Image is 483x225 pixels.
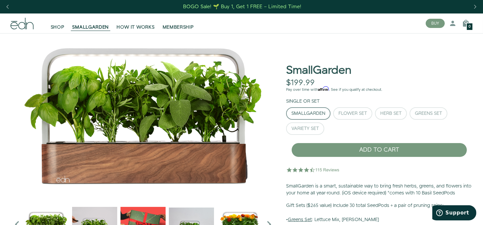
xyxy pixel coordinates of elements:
div: $199.99 [286,78,315,88]
span: HOW IT WORKS [117,24,154,31]
div: Herb Set [380,111,402,116]
div: 1 / 6 [11,33,276,198]
p: SmallGarden is a smart, sustainable way to bring fresh herbs, greens, and flowers into your home ... [286,183,472,197]
span: SMALLGARDEN [72,24,109,31]
span: Affirm [318,87,329,91]
div: Variety Set [291,126,319,131]
b: Gift Sets ($265 value) Include 30 total SeedPods + a pair of pruning snips: [286,202,444,209]
p: Pay over time with . See if you qualify at checkout. [286,87,472,93]
iframe: Opens a widget where you can find more information [432,205,476,222]
button: Flower Set [333,107,372,120]
button: Herb Set [375,107,407,120]
img: Official-EDN-SMALLGARDEN-HERB-HERO-SLV-2000px_4096x.png [11,33,276,198]
a: HOW IT WORKS [113,16,158,31]
button: Greens Set [410,107,447,120]
button: SmallGarden [286,107,331,120]
a: MEMBERSHIP [159,16,198,31]
span: 0 [469,25,471,29]
a: SHOP [47,16,68,31]
div: SmallGarden [291,111,325,116]
div: Greens Set [415,111,442,116]
button: ADD TO CART [291,143,467,157]
img: 4.5 star rating [286,163,340,176]
a: BOGO Sale! 🌱 Buy 1, Get 1 FREE – Limited Time! [182,2,302,12]
div: Flower Set [338,111,367,116]
label: Single or Set [286,98,320,105]
u: Greens Set [288,216,312,223]
span: MEMBERSHIP [163,24,194,31]
span: SHOP [51,24,65,31]
div: BOGO Sale! 🌱 Buy 1, Get 1 FREE – Limited Time! [183,3,301,10]
h1: SmallGarden [286,64,351,77]
button: Variety Set [286,122,324,135]
a: SMALLGARDEN [68,16,113,31]
button: BUY [426,19,445,28]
